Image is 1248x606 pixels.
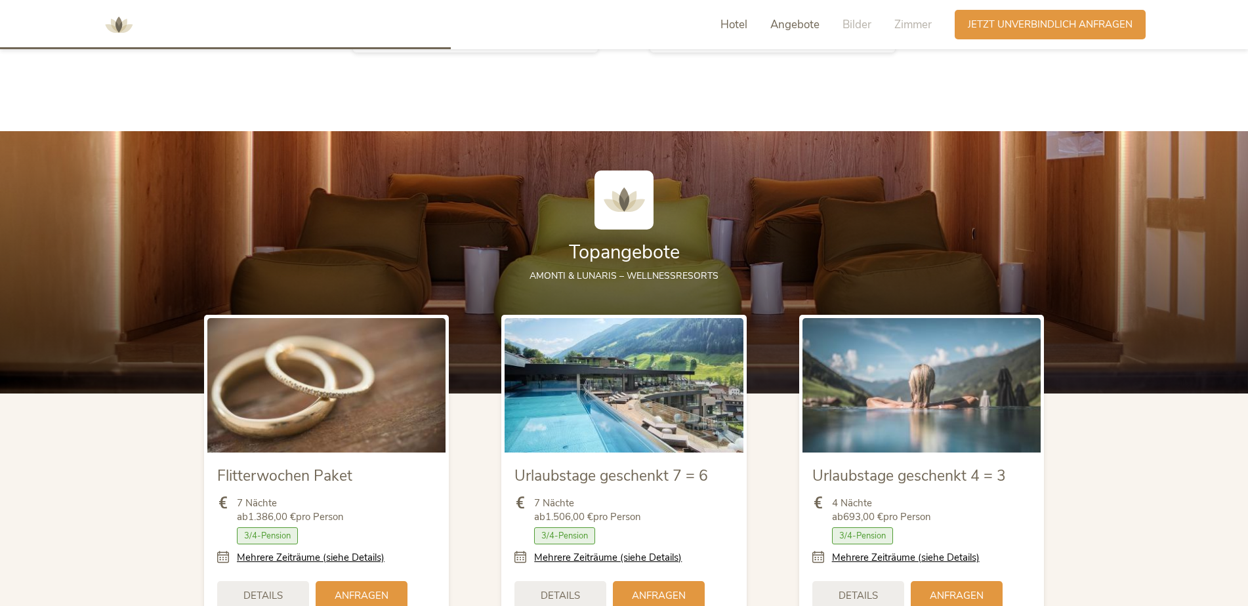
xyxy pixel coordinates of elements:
[832,527,893,544] span: 3/4-Pension
[594,171,654,230] img: AMONTI & LUNARIS Wellnessresort
[237,496,344,524] span: 7 Nächte ab pro Person
[842,17,871,32] span: Bilder
[812,466,1006,486] span: Urlaubstage geschenkt 4 = 3
[99,5,138,45] img: AMONTI & LUNARIS Wellnessresort
[335,589,388,603] span: Anfragen
[530,270,718,282] span: AMONTI & LUNARIS – Wellnessresorts
[207,318,446,452] img: Flitterwochen Paket
[514,466,708,486] span: Urlaubstage geschenkt 7 = 6
[839,589,878,603] span: Details
[505,318,743,452] img: Urlaubstage geschenkt 7 = 6
[770,17,820,32] span: Angebote
[843,510,883,523] b: 693,00 €
[569,239,680,265] span: Topangebote
[217,466,352,486] span: Flitterwochen Paket
[248,510,296,523] b: 1.386,00 €
[720,17,747,32] span: Hotel
[534,496,641,524] span: 7 Nächte ab pro Person
[632,589,686,603] span: Anfragen
[237,551,385,565] a: Mehrere Zeiträume (siehe Details)
[541,589,580,603] span: Details
[930,589,984,603] span: Anfragen
[968,18,1133,31] span: Jetzt unverbindlich anfragen
[99,20,138,29] a: AMONTI & LUNARIS Wellnessresort
[832,496,931,524] span: 4 Nächte ab pro Person
[243,589,283,603] span: Details
[802,318,1041,452] img: Urlaubstage geschenkt 4 = 3
[534,527,595,544] span: 3/4-Pension
[534,551,682,565] a: Mehrere Zeiträume (siehe Details)
[545,510,593,523] b: 1.506,00 €
[832,551,980,565] a: Mehrere Zeiträume (siehe Details)
[894,17,932,32] span: Zimmer
[237,527,298,544] span: 3/4-Pension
